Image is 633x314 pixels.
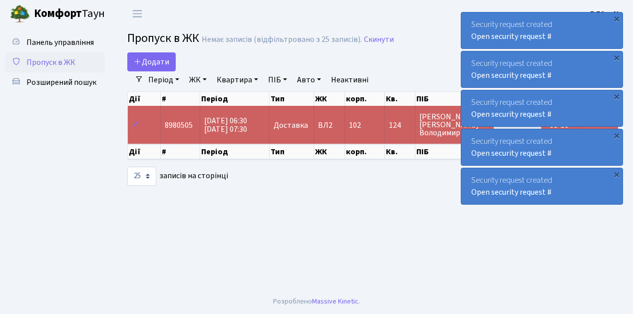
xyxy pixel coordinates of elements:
a: Неактивні [327,71,372,88]
b: ВЛ2 -. К. [590,8,621,19]
a: Додати [127,52,176,71]
span: Панель управління [26,37,94,48]
span: 102 [349,120,361,131]
a: Квартира [213,71,262,88]
th: Дії [128,92,161,106]
span: 124 [389,121,411,129]
a: Період [144,71,183,88]
a: Open security request # [471,70,552,81]
a: Massive Kinetic [312,296,358,307]
span: Доставка [274,121,308,129]
a: ЖК [185,71,211,88]
th: Тип [270,144,314,159]
div: Немає записів (відфільтровано з 25 записів). [202,35,362,44]
div: × [612,13,622,23]
a: Розширений пошук [5,72,105,92]
a: Панель управління [5,32,105,52]
div: Security request created [461,12,623,48]
th: ПІБ [415,92,490,106]
a: ПІБ [264,71,291,88]
div: Security request created [461,90,623,126]
th: корп. [345,92,385,106]
a: Open security request # [471,31,552,42]
div: × [612,52,622,62]
span: Пропуск в ЖК [127,29,199,47]
span: [PERSON_NAME] [PERSON_NAME] Володимирівна [419,113,485,137]
select: записів на сторінці [127,167,156,186]
th: # [161,92,200,106]
th: Період [200,92,270,106]
th: Тип [270,92,314,106]
span: Додати [134,56,169,67]
button: Переключити навігацію [125,5,150,22]
span: Таун [34,5,105,22]
div: Розроблено . [273,296,360,307]
th: корп. [345,144,385,159]
span: [DATE] 06:30 [DATE] 07:30 [204,115,247,135]
a: Open security request # [471,187,552,198]
th: Дії [128,144,161,159]
div: × [612,91,622,101]
a: Пропуск в ЖК [5,52,105,72]
label: записів на сторінці [127,167,228,186]
div: Security request created [461,51,623,87]
th: Кв. [385,92,415,106]
div: Security request created [461,168,623,204]
img: logo.png [10,4,30,24]
th: # [161,144,200,159]
a: Open security request # [471,109,552,120]
a: ВЛ2 -. К. [590,8,621,20]
th: Період [200,144,270,159]
div: Security request created [461,129,623,165]
span: Розширений пошук [26,77,96,88]
th: ЖК [314,144,345,159]
th: ПІБ [415,144,490,159]
th: Кв. [385,144,415,159]
span: ВЛ2 [318,121,340,129]
a: Open security request # [471,148,552,159]
a: Скинути [364,35,394,44]
div: × [612,169,622,179]
th: ЖК [314,92,345,106]
div: × [612,130,622,140]
a: Авто [293,71,325,88]
span: 8980505 [165,120,193,131]
b: Комфорт [34,5,82,21]
span: Пропуск в ЖК [26,57,75,68]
